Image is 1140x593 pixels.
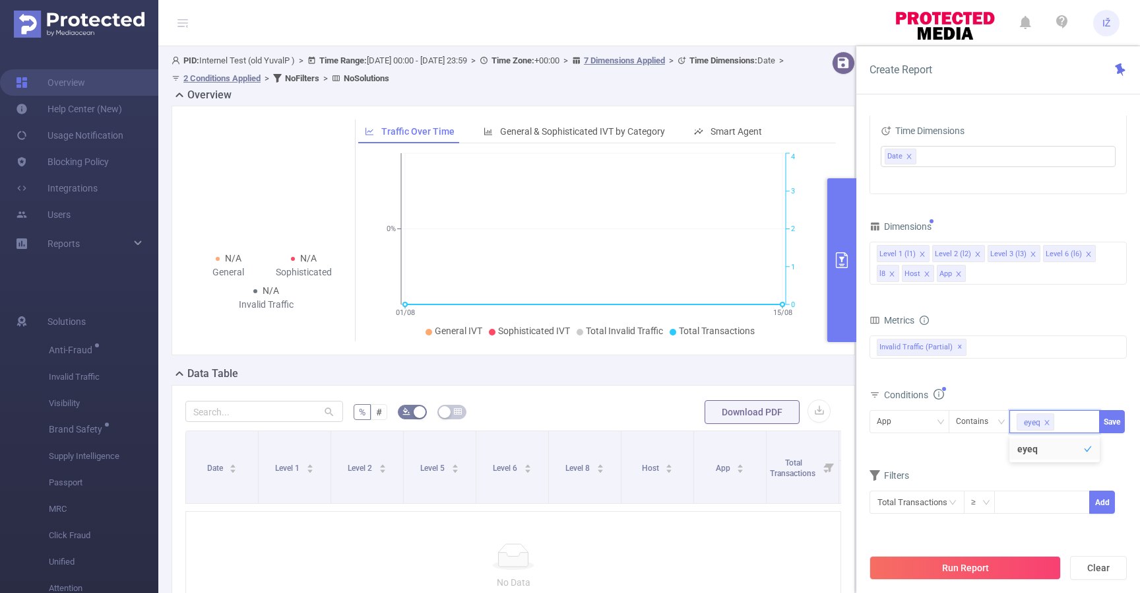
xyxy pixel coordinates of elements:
span: MRC [49,496,158,522]
span: Time Dimensions [881,125,965,136]
i: icon: caret-up [524,462,531,466]
span: Dimensions [870,221,932,232]
div: Sort [596,462,604,470]
span: Click Fraud [49,522,158,549]
div: eyeq [1024,414,1040,431]
tspan: 3 [791,187,795,195]
span: Internel Test (old YuvalP ) [DATE] 00:00 - [DATE] 23:59 +00:00 [172,55,788,83]
div: Level 3 (l3) [990,246,1027,263]
div: Host [904,265,920,283]
i: icon: info-circle [920,316,929,325]
input: Search... [185,401,343,422]
div: Sort [524,462,532,470]
a: Reports [47,230,80,257]
span: > [261,73,273,83]
div: Level 6 (l6) [1046,246,1082,263]
span: Metrics [870,315,914,326]
tspan: 01/08 [395,308,414,317]
div: ≥ [971,491,985,513]
span: Solutions [47,308,86,335]
a: Integrations [16,175,98,201]
a: Overview [16,69,85,96]
span: Reports [47,238,80,249]
span: Date [689,55,775,65]
input: filter select [919,149,921,164]
div: Level 1 (l1) [879,246,916,263]
img: Protected Media [14,11,144,38]
li: Host [902,265,934,282]
h2: Overview [187,87,232,103]
div: Level 2 (l2) [935,246,971,263]
div: General [191,265,267,279]
i: icon: caret-down [524,468,531,471]
button: Download PDF [705,400,800,424]
i: icon: caret-down [666,468,673,471]
div: l8 [879,265,885,283]
span: N/A [263,285,279,296]
div: Contains [956,411,997,433]
span: Invalid Traffic (partial) [877,339,966,356]
div: Sort [306,462,314,470]
i: icon: check [1084,445,1092,453]
i: icon: user [172,56,183,65]
div: App [939,265,952,283]
div: App [877,411,901,433]
span: Level 5 [420,464,447,473]
span: Sophisticated IVT [498,326,570,336]
i: icon: caret-down [596,468,604,471]
span: General IVT [435,326,482,336]
i: icon: caret-up [306,462,313,466]
h2: Data Table [187,366,238,382]
tspan: 4 [791,153,795,162]
li: Level 6 (l6) [1043,245,1096,262]
span: > [295,55,307,65]
span: Level 1 [275,464,301,473]
div: Sort [736,462,744,470]
i: icon: caret-up [230,462,237,466]
i: icon: bg-colors [402,407,410,415]
span: N/A [300,253,317,263]
div: Sophisticated [267,265,342,279]
button: Save [1099,410,1125,433]
i: icon: caret-up [596,462,604,466]
a: Blocking Policy [16,149,109,175]
span: Host [642,464,661,473]
i: icon: line-chart [365,127,374,136]
span: Brand Safety [49,425,107,434]
span: ✕ [957,339,963,355]
button: Clear [1070,556,1127,580]
u: 2 Conditions Applied [183,73,261,83]
i: icon: down [937,418,945,427]
span: Level 8 [565,464,592,473]
i: icon: close [906,153,912,161]
i: icon: caret-up [451,462,459,466]
span: General & Sophisticated IVT by Category [500,126,665,137]
i: icon: close [924,271,930,279]
span: # [376,407,382,417]
tspan: 0% [387,225,396,234]
li: l8 [877,265,899,282]
span: Level 6 [493,464,519,473]
b: No Filters [285,73,319,83]
i: icon: down [997,418,1005,427]
span: Smart Agent [711,126,762,137]
i: icon: caret-down [379,468,386,471]
tspan: 15/08 [773,308,792,317]
span: Visibility [49,390,158,417]
u: 7 Dimensions Applied [584,55,665,65]
i: icon: caret-down [306,468,313,471]
span: Anti-Fraud [49,345,97,355]
div: Sort [451,462,459,470]
i: icon: caret-down [737,468,744,471]
span: > [467,55,480,65]
a: Users [16,201,71,228]
span: % [359,407,365,417]
a: Help Center (New) [16,96,122,122]
b: No Solutions [344,73,389,83]
span: Create Report [870,63,932,76]
span: Conditions [884,390,944,400]
div: Sort [665,462,673,470]
button: Add [1089,491,1115,514]
div: Invalid Traffic [228,298,304,312]
span: N/A [225,253,241,263]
